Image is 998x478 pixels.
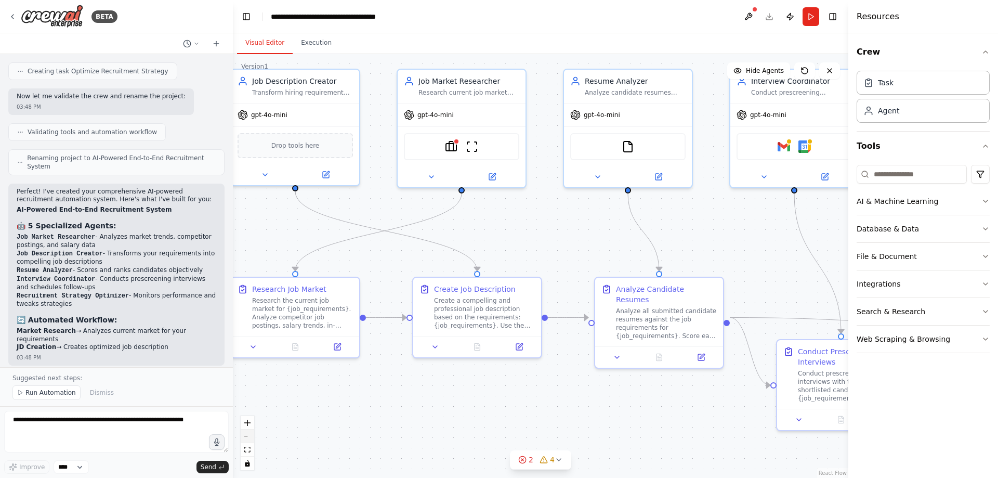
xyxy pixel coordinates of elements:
li: - Scores and ranks candidates objectively [17,266,216,275]
button: Open in side panel [501,341,537,353]
div: Analyze all submitted candidate resumes against the job requirements for {job_requirements}. Scor... [616,307,717,340]
button: Database & Data [857,215,990,242]
button: Search & Research [857,298,990,325]
div: Job Description Creator [252,76,353,86]
img: Google Calendar [798,140,811,153]
button: toggle interactivity [241,457,254,470]
img: FileReadTool [622,140,634,153]
button: Web Scraping & Browsing [857,326,990,353]
div: File & Document [857,251,917,262]
img: ScrapeWebsiteTool [466,140,478,153]
button: Open in side panel [296,169,355,181]
li: - Monitors performance and tweaks strategies [17,292,216,308]
button: zoom in [241,416,254,430]
div: Task [878,77,894,88]
div: Tools [857,161,990,361]
g: Edge from 542471ab-ab17-4cf8-b538-abb9e5197005 to 696b175b-6662-4152-bafd-623b3e4b00bc [290,193,467,271]
div: Create Job Description [434,284,516,294]
button: File & Document [857,243,990,270]
div: Create a compelling and professional job description based on the requirements: {job_requirements... [434,296,535,330]
span: Renaming project to AI-Powered End-to-End Recruitment System [27,154,216,171]
button: Open in side panel [683,351,719,364]
code: Interview Coordinator [17,276,95,283]
code: Job Market Researcher [17,234,95,241]
span: Hide Agents [746,67,784,75]
h4: Resources [857,10,899,23]
button: Hide left sidebar [239,9,254,24]
button: Improve [4,460,49,474]
div: AI & Machine Learning [857,196,938,206]
div: Crew [857,67,990,131]
div: Database & Data [857,224,919,234]
button: Crew [857,37,990,67]
button: Visual Editor [237,32,293,54]
div: Job Market Researcher [418,76,519,86]
span: gpt-4o-mini [584,111,620,119]
span: gpt-4o-mini [417,111,454,119]
button: Send [196,461,229,473]
span: Validating tools and automation workflow [28,128,157,136]
button: Execution [293,32,340,54]
p: Suggested next steps: [12,374,220,382]
span: Creating task Optimize Recruitment Strategy [28,67,168,75]
div: Conduct prescreening interviews with shortlisted candidates, evaluate their technical and cultura... [751,88,852,97]
code: Job Description Creator [17,250,103,257]
li: → Creates optimized job description [17,343,216,352]
div: Research Job Market [252,284,326,294]
button: Hide right sidebar [825,9,840,24]
span: Run Automation [25,389,76,397]
button: Hide Agents [727,62,790,79]
button: AI & Machine Learning [857,188,990,215]
code: Recruitment Strategy Optimizer [17,292,129,300]
div: Interview CoordinatorConduct prescreening interviews with shortlisted candidates, evaluate their ... [729,69,859,188]
li: - Analyzes market trends, competitor postings, and salary data [17,233,216,250]
div: Integrations [857,279,900,289]
img: SerplyJobSearchTool [445,140,457,153]
div: Resume AnalyzerAnalyze candidate resumes against job requirements for {job_requirements}, score m... [563,69,693,188]
button: Open in side panel [795,171,854,183]
div: Research current job market trends, salary expectations, and competitor job postings for {job_req... [418,88,519,97]
strong: 🔄 Automated Workflow: [17,316,117,324]
button: Click to speak your automation idea [209,434,225,450]
p: Now let me validate the crew and rename the project: [17,93,186,101]
g: Edge from 696b175b-6662-4152-bafd-623b3e4b00bc to d7dc5482-10fc-4854-8a75-c9ec6b65a3a9 [366,313,406,323]
div: Analyze Candidate Resumes [616,284,717,305]
div: Interview Coordinator [751,76,852,86]
div: Conduct prescreening interviews with the top shortlisted candidates for {job_requirements}. Prepa... [798,369,899,403]
div: Analyze candidate resumes against job requirements for {job_requirements}, score matches, and ide... [585,88,686,97]
div: 03:48 PM [17,103,186,111]
button: No output available [273,341,318,353]
button: Integrations [857,270,990,298]
button: Switch to previous chat [179,37,204,50]
li: - Conducts prescreening interviews and schedules follow-ups [17,275,216,292]
button: Open in side panel [629,171,688,183]
div: Conduct Prescreening Interviews [798,346,899,367]
button: 24 [510,450,571,470]
button: Run Automation [12,385,81,400]
g: Edge from 7a6a07e5-c5df-48e6-b431-0e0b758d65a9 to d7dc5482-10fc-4854-8a75-c9ec6b65a3a9 [290,191,482,271]
strong: JD Creation [17,343,56,351]
li: - Transforms your requirements into compelling job descriptions [17,250,216,266]
div: BETA [91,10,117,23]
span: gpt-4o-mini [750,111,786,119]
g: Edge from af1c22bd-d042-4bf9-848d-d7ff5471b287 to 994c5cf7-d0c1-4ee8-976b-8a21d08e1906 [789,193,846,333]
div: Research the current job market for {job_requirements}. Analyze competitor job postings, salary t... [252,296,353,330]
div: Conduct Prescreening InterviewsConduct prescreening interviews with the top shortlisted candidate... [776,339,906,431]
div: Agent [878,106,899,116]
div: Create Job DescriptionCreate a compelling and professional job description based on the requireme... [412,277,542,358]
button: Tools [857,132,990,161]
div: 03:48 PM [17,354,216,361]
strong: Market Research [17,327,76,334]
button: No output available [637,351,681,364]
div: Research Job MarketResearch the current job market for {job_requirements}. Analyze competitor job... [230,277,360,358]
g: Edge from c1c35fb2-c2f3-47c7-9145-0c0602de844e to 126bdde8-abc1-4d39-8c95-3aec60938c74 [730,313,952,328]
strong: AI-Powered End-to-End Recruitment System [17,206,172,213]
div: Transform hiring requirements like "{job_requirements}" into professional, compelling job descrip... [252,88,353,97]
img: Logo [21,5,83,28]
g: Edge from d7dc5482-10fc-4854-8a75-c9ec6b65a3a9 to c1c35fb2-c2f3-47c7-9145-0c0602de844e [548,313,588,323]
button: fit view [241,443,254,457]
p: Perfect! I've created your comprehensive AI-powered recruitment automation system. Here's what I'... [17,188,216,204]
g: Edge from c1c35fb2-c2f3-47c7-9145-0c0602de844e to 994c5cf7-d0c1-4ee8-976b-8a21d08e1906 [730,313,770,391]
span: Dismiss [90,389,114,397]
span: Improve [19,463,45,471]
